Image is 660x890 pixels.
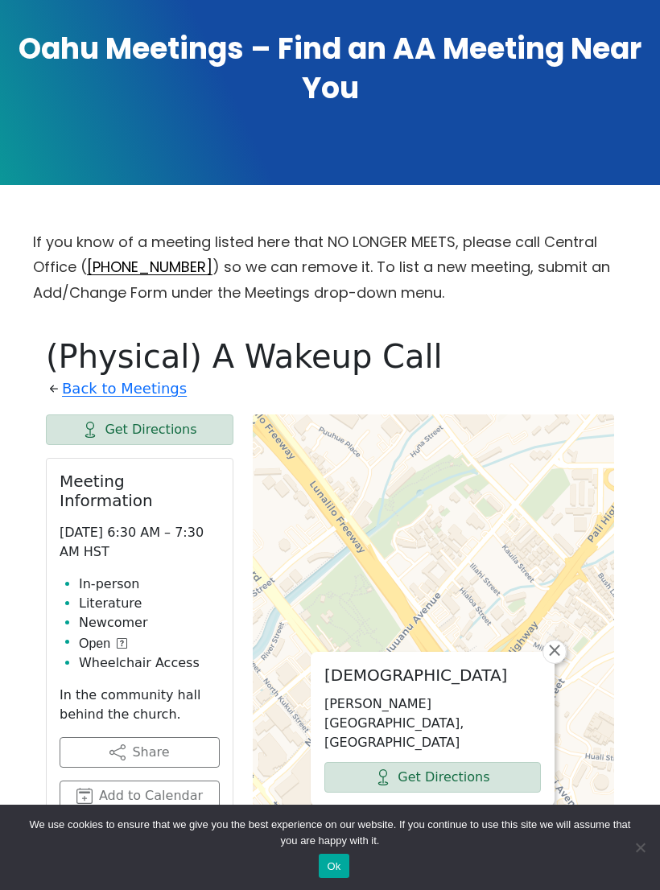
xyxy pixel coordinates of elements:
[24,817,636,849] span: We use cookies to ensure that we give you the best experience on our website. If you continue to ...
[60,781,220,811] button: Add to Calendar
[324,762,541,793] a: Get Directions
[79,575,220,594] li: In-person
[14,30,646,109] h1: Oahu Meetings – Find an AA Meeting Near You
[324,665,541,685] h2: [DEMOGRAPHIC_DATA]
[79,634,110,653] span: Open
[319,854,349,878] button: Ok
[87,257,212,277] a: [PHONE_NUMBER]
[79,634,127,653] button: Open
[324,694,541,752] p: [PERSON_NAME][GEOGRAPHIC_DATA], [GEOGRAPHIC_DATA]
[547,641,563,660] span: ×
[60,523,220,562] p: [DATE] 6:30 AM – 7:30 AM HST
[62,376,187,402] a: Back to Meetings
[60,472,220,510] h2: Meeting Information
[46,414,233,445] a: Get Directions
[542,640,567,664] a: Close popup
[60,686,220,724] p: In the community hall behind the church.
[46,337,614,376] h1: (Physical) A Wakeup Call
[60,737,220,768] button: Share
[33,229,627,306] p: If you know of a meeting listed here that NO LONGER MEETS, please call Central Office ( ) so we c...
[79,594,220,613] li: Literature
[632,839,648,855] span: No
[79,613,220,632] li: Newcomer
[79,653,220,673] li: Wheelchair Access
